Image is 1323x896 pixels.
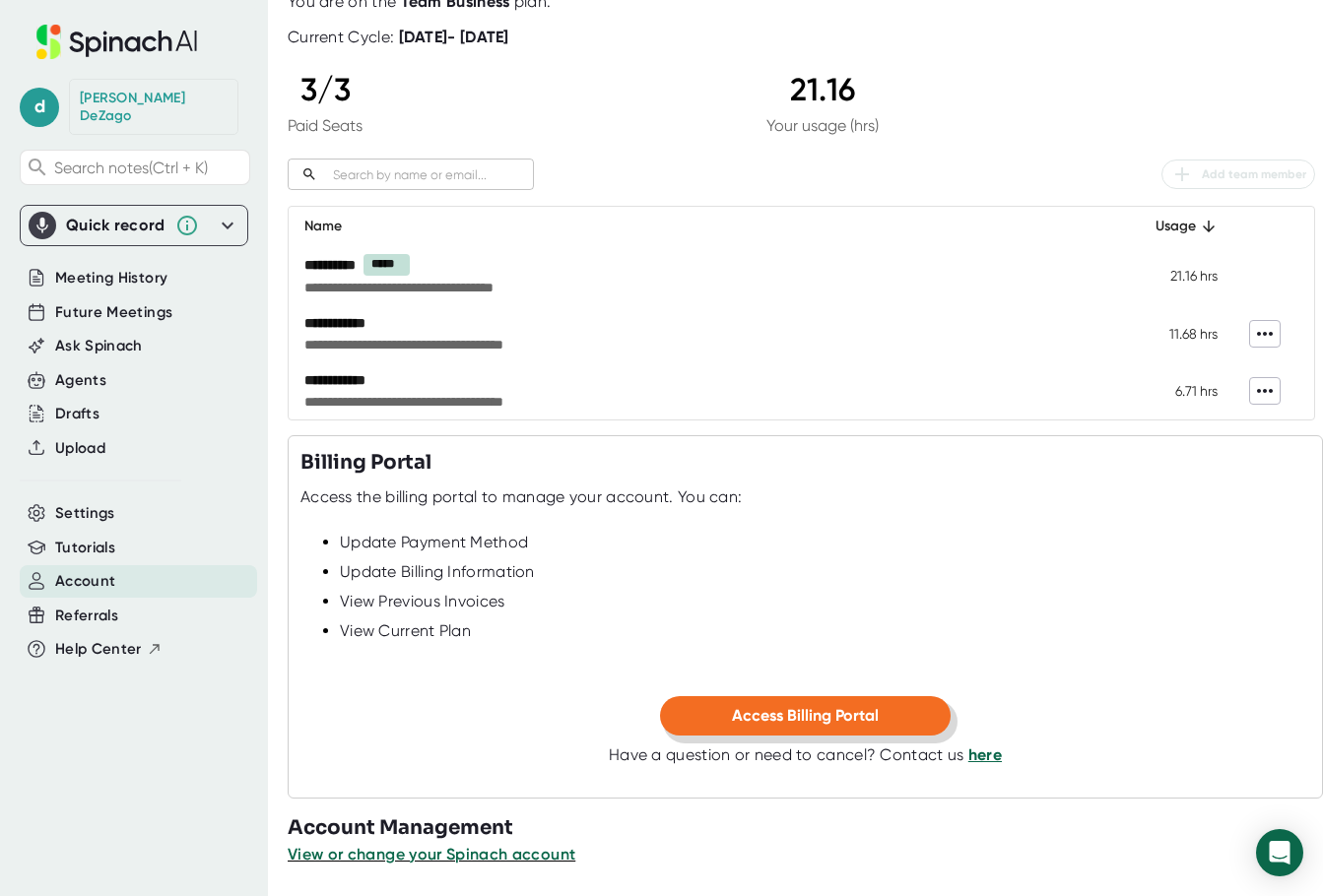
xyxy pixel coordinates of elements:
[55,301,172,324] button: Future Meetings
[609,745,1002,765] div: Have a question or need to cancel? Contact us
[732,706,879,725] span: Access Billing Portal
[55,369,106,392] button: Agents
[340,621,1310,641] div: View Current Plan
[54,159,208,177] span: Search notes (Ctrl + K)
[55,437,105,460] button: Upload
[288,843,575,866] button: View or change your Spinach account
[55,605,118,627] button: Referrals
[288,845,575,864] span: View or change your Spinach account
[288,28,509,47] div: Current Cycle:
[660,696,951,736] button: Access Billing Portal
[325,163,534,186] input: Search by name or email...
[288,71,363,108] div: 3 / 3
[968,745,1002,764] a: here
[1124,362,1233,419] td: 6.71 hrs
[1170,162,1306,186] span: Add team member
[1124,246,1233,304] td: 21.16 hrs
[55,570,115,593] button: Account
[399,28,509,46] b: [DATE] - [DATE]
[300,487,742,507] div: Access the billing portal to manage your account. You can:
[340,533,1310,552] div: Update Payment Method
[1140,215,1218,238] div: Usage
[1161,160,1315,189] button: Add team member
[340,592,1310,611] div: View Previous Invoices
[766,71,879,108] div: 21.16
[1256,829,1303,876] div: Open Intercom Messenger
[55,335,143,357] button: Ask Spinach
[55,638,142,661] span: Help Center
[288,813,1323,843] h3: Account Management
[80,90,228,124] div: Dan DeZago
[304,215,1108,238] div: Name
[20,88,59,127] span: d
[55,403,99,425] button: Drafts
[66,216,165,235] div: Quick record
[29,206,239,245] div: Quick record
[1124,305,1233,362] td: 11.68 hrs
[340,562,1310,582] div: Update Billing Information
[55,537,115,559] button: Tutorials
[766,116,879,135] div: Your usage (hrs)
[300,448,431,478] h3: Billing Portal
[288,116,363,135] div: Paid Seats
[55,267,167,289] button: Meeting History
[55,502,115,525] button: Settings
[55,638,163,661] button: Help Center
